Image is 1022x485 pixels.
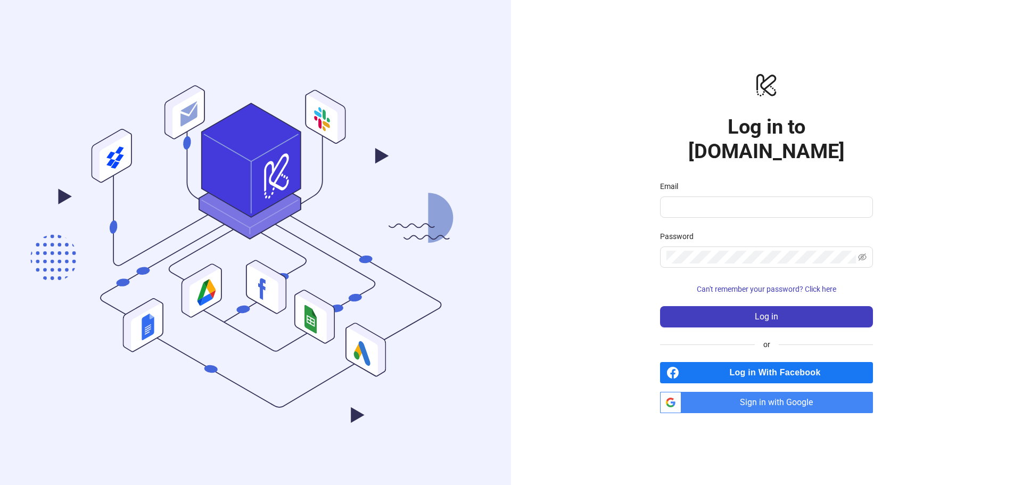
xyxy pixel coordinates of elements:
[755,339,779,350] span: or
[755,312,778,322] span: Log in
[858,253,867,261] span: eye-invisible
[660,114,873,163] h1: Log in to [DOMAIN_NAME]
[660,231,700,242] label: Password
[666,251,856,264] input: Password
[666,201,864,213] input: Email
[660,180,685,192] label: Email
[697,285,836,293] span: Can't remember your password? Click here
[660,392,873,413] a: Sign in with Google
[660,285,873,293] a: Can't remember your password? Click here
[660,362,873,383] a: Log in With Facebook
[660,306,873,327] button: Log in
[686,392,873,413] span: Sign in with Google
[683,362,873,383] span: Log in With Facebook
[660,281,873,298] button: Can't remember your password? Click here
